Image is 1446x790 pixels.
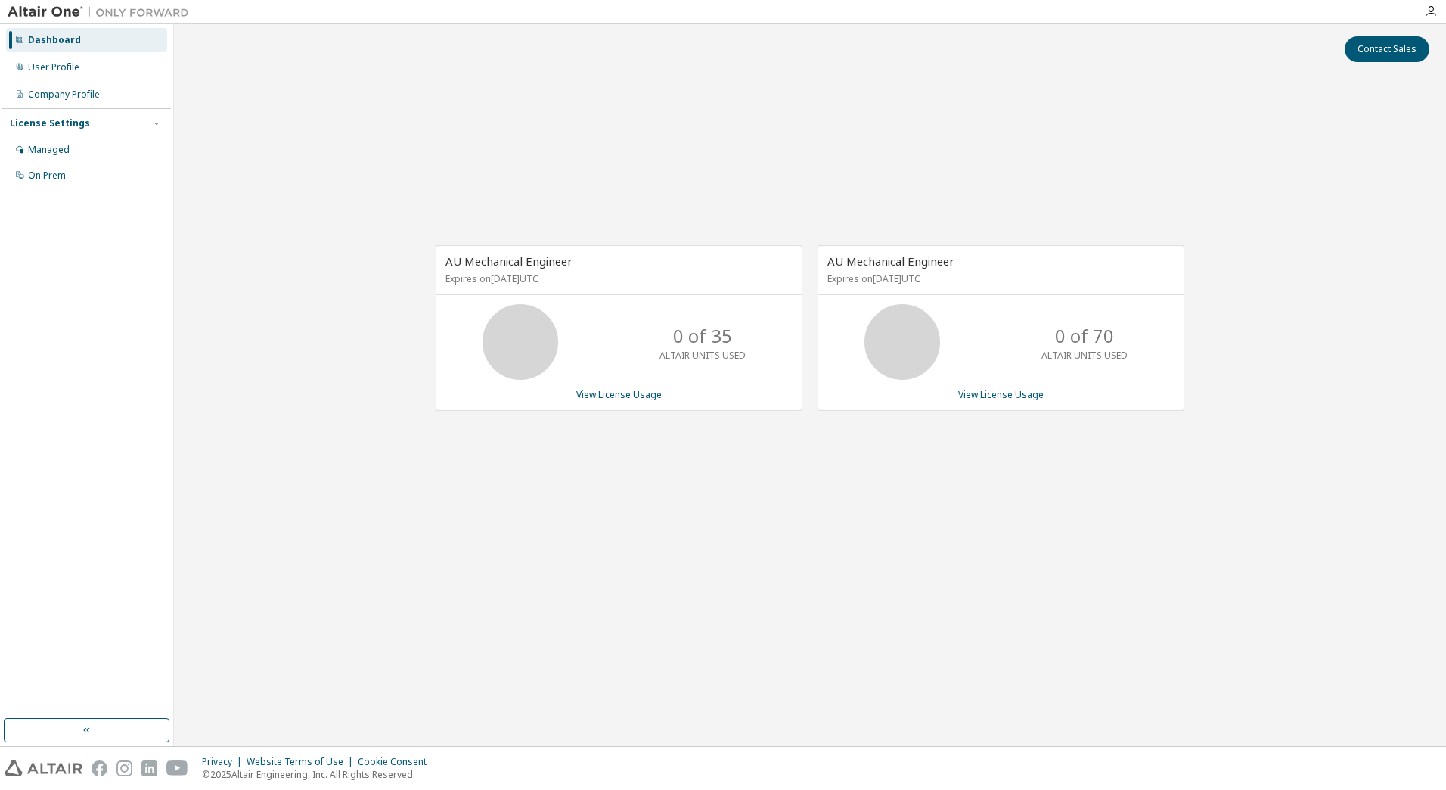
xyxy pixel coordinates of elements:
[116,760,132,776] img: instagram.svg
[358,756,436,768] div: Cookie Consent
[1345,36,1429,62] button: Contact Sales
[28,170,66,182] div: On Prem
[445,253,573,269] span: AU Mechanical Engineer
[28,61,79,73] div: User Profile
[827,253,954,269] span: AU Mechanical Engineer
[10,117,90,129] div: License Settings
[92,760,107,776] img: facebook.svg
[1055,323,1114,349] p: 0 of 70
[141,760,157,776] img: linkedin.svg
[659,349,746,362] p: ALTAIR UNITS USED
[445,272,789,285] p: Expires on [DATE] UTC
[1041,349,1128,362] p: ALTAIR UNITS USED
[28,144,70,156] div: Managed
[247,756,358,768] div: Website Terms of Use
[576,388,662,401] a: View License Usage
[28,34,81,46] div: Dashboard
[827,272,1171,285] p: Expires on [DATE] UTC
[673,323,732,349] p: 0 of 35
[202,768,436,781] p: © 2025 Altair Engineering, Inc. All Rights Reserved.
[28,89,100,101] div: Company Profile
[202,756,247,768] div: Privacy
[5,760,82,776] img: altair_logo.svg
[958,388,1044,401] a: View License Usage
[166,760,188,776] img: youtube.svg
[8,5,197,20] img: Altair One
